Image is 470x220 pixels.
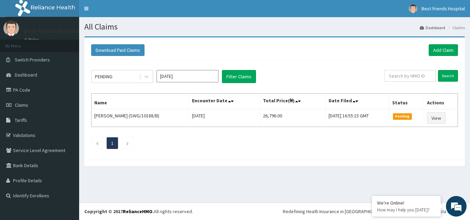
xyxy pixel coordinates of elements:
[326,109,389,127] td: [DATE] 16:55:15 GMT
[260,109,326,127] td: 26,796.00
[15,72,37,78] span: Dashboard
[24,28,81,34] p: Best friends Hospital
[15,117,27,123] span: Tariffs
[377,207,436,213] p: How may I help you today?
[157,70,218,82] input: Select Month and Year
[427,112,446,124] a: View
[189,109,260,127] td: [DATE]
[393,113,412,119] span: Pending
[111,140,114,146] a: Page 1 is your current page
[421,5,465,12] span: Best friends Hospital
[438,70,458,82] input: Search
[409,4,417,13] img: User Image
[84,22,465,31] h1: All Claims
[15,102,28,108] span: Claims
[91,44,145,56] button: Download Paid Claims
[96,140,99,146] a: Previous page
[326,94,389,109] th: Date Filed
[424,94,458,109] th: Actions
[429,44,458,56] a: Add Claim
[79,202,470,220] footer: All rights reserved.
[92,109,189,127] td: [PERSON_NAME] (SWG/10188/B)
[222,70,256,83] button: Filter Claims
[84,208,154,215] strong: Copyright © 2017 .
[384,70,436,82] input: Search by HMO ID
[377,200,436,206] div: We're Online!
[92,94,189,109] th: Name
[446,25,465,31] li: Claims
[3,21,19,36] img: User Image
[123,208,152,215] a: RelianceHMO
[95,73,113,80] div: PENDING
[260,94,326,109] th: Total Price(₦)
[389,94,424,109] th: Status
[126,140,129,146] a: Next page
[189,94,260,109] th: Encounter Date
[15,57,50,63] span: Switch Providers
[420,25,445,31] a: Dashboard
[24,37,41,42] a: Online
[283,208,465,215] div: Redefining Heath Insurance in [GEOGRAPHIC_DATA] using Telemedicine and Data Science!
